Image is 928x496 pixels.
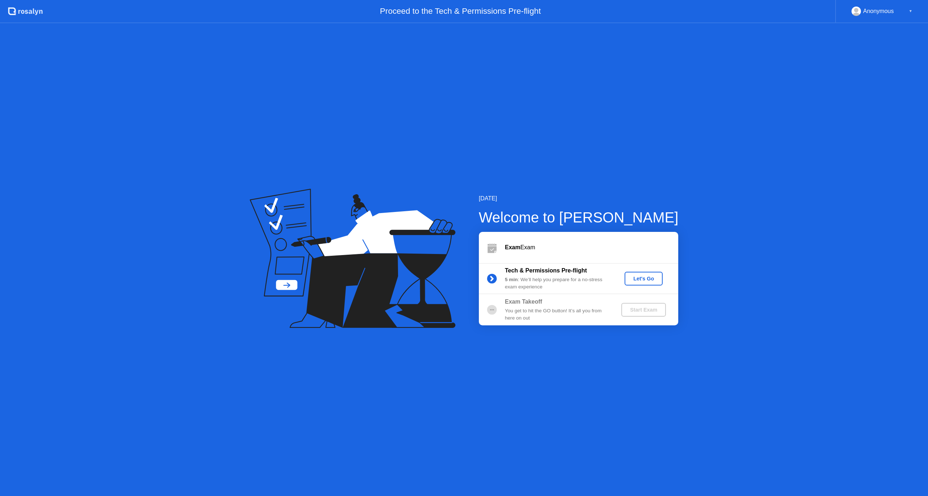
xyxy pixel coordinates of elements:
[505,244,521,250] b: Exam
[505,276,609,291] div: : We’ll help you prepare for a no-stress exam experience
[505,307,609,322] div: You get to hit the GO button! It’s all you from here on out
[505,299,542,305] b: Exam Takeoff
[505,277,518,282] b: 5 min
[505,243,678,252] div: Exam
[627,276,660,282] div: Let's Go
[621,303,666,317] button: Start Exam
[479,194,679,203] div: [DATE]
[505,267,587,274] b: Tech & Permissions Pre-flight
[625,272,663,285] button: Let's Go
[479,207,679,228] div: Welcome to [PERSON_NAME]
[624,307,663,313] div: Start Exam
[909,7,912,16] div: ▼
[863,7,894,16] div: Anonymous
